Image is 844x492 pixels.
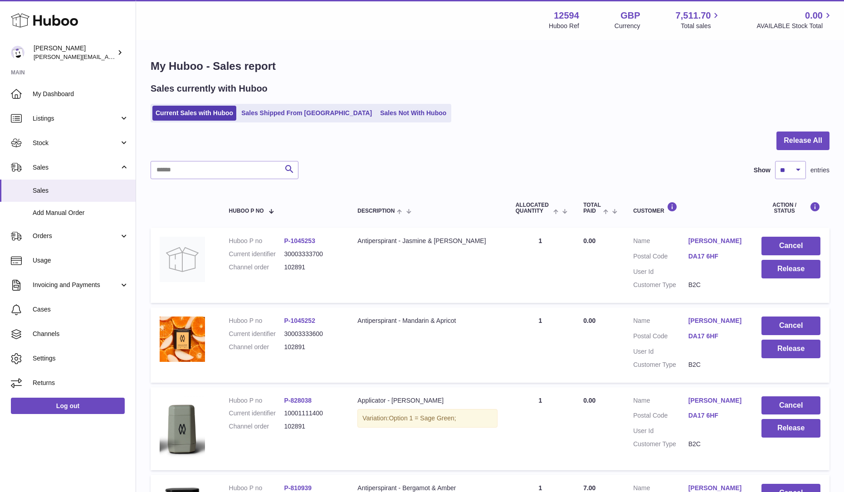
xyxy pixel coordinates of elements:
div: Huboo Ref [549,22,579,30]
h1: My Huboo - Sales report [151,59,829,73]
dt: Customer Type [633,281,688,289]
div: Customer [633,202,743,214]
dd: 102891 [284,263,339,272]
span: Option 1 = Sage Green; [389,414,456,422]
span: Sales [33,186,129,195]
span: 0.00 [583,317,595,324]
dt: Channel order [229,343,284,351]
img: no-photo.jpg [160,237,205,282]
dt: Postal Code [633,332,688,343]
span: Huboo P no [229,208,264,214]
dt: Current identifier [229,409,284,418]
a: P-828038 [284,397,312,404]
dt: Customer Type [633,360,688,369]
td: 1 [507,307,574,383]
span: Usage [33,256,129,265]
span: Channels [33,330,129,338]
dt: Channel order [229,422,284,431]
div: [PERSON_NAME] [34,44,115,61]
span: 7.00 [583,484,595,492]
dt: Name [633,317,688,327]
span: Description [357,208,395,214]
span: Add Manual Order [33,209,129,217]
dd: 30003333700 [284,250,339,258]
img: 125941754688744.jpg [160,317,205,362]
span: 0.00 [583,237,595,244]
span: My Dashboard [33,90,129,98]
a: [PERSON_NAME] [688,317,744,325]
a: P-1045252 [284,317,315,324]
span: Returns [33,379,129,387]
dd: 102891 [284,422,339,431]
dt: Current identifier [229,250,284,258]
a: Current Sales with Huboo [152,106,236,121]
span: Total sales [681,22,721,30]
dd: 102891 [284,343,339,351]
dd: B2C [688,440,744,448]
a: Sales Not With Huboo [377,106,449,121]
button: Cancel [761,396,820,415]
span: Total paid [583,202,601,214]
button: Release All [776,132,829,150]
dt: Postal Code [633,411,688,422]
dd: B2C [688,360,744,369]
span: Cases [33,305,129,314]
dt: Name [633,237,688,248]
span: Listings [33,114,119,123]
a: P-810939 [284,484,312,492]
span: Invoicing and Payments [33,281,119,289]
a: 0.00 AVAILABLE Stock Total [756,10,833,30]
span: 0.00 [583,397,595,404]
div: Currency [615,22,640,30]
div: Antiperspirant - Mandarin & Apricot [357,317,497,325]
td: 1 [507,228,574,303]
span: AVAILABLE Stock Total [756,22,833,30]
dt: Current identifier [229,330,284,338]
dd: B2C [688,281,744,289]
span: 0.00 [805,10,823,22]
div: Antiperspirant - Jasmine & [PERSON_NAME] [357,237,497,245]
button: Cancel [761,237,820,255]
dt: Customer Type [633,440,688,448]
div: Action / Status [761,202,820,214]
span: [PERSON_NAME][EMAIL_ADDRESS][DOMAIN_NAME] [34,53,182,60]
dd: 10001111400 [284,409,339,418]
button: Cancel [761,317,820,335]
div: Applicator - [PERSON_NAME] [357,396,497,405]
a: DA17 6HF [688,411,744,420]
a: DA17 6HF [688,332,744,341]
dt: Huboo P no [229,317,284,325]
span: entries [810,166,829,175]
span: Sales [33,163,119,172]
dt: Channel order [229,263,284,272]
a: [PERSON_NAME] [688,396,744,405]
dt: Huboo P no [229,396,284,405]
button: Release [761,419,820,438]
h2: Sales currently with Huboo [151,83,268,95]
img: owen@wearemakewaves.com [11,46,24,59]
dt: User Id [633,268,688,276]
dd: 30003333600 [284,330,339,338]
span: Orders [33,232,119,240]
span: 7,511.70 [676,10,711,22]
a: DA17 6HF [688,252,744,261]
img: 125941691597927.png [160,396,205,459]
a: Log out [11,398,125,414]
div: Variation: [357,409,497,428]
dt: User Id [633,347,688,356]
a: Sales Shipped From [GEOGRAPHIC_DATA] [238,106,375,121]
dt: User Id [633,427,688,435]
button: Release [761,260,820,278]
strong: 12594 [554,10,579,22]
td: 1 [507,387,574,470]
a: [PERSON_NAME] [688,237,744,245]
button: Release [761,340,820,358]
span: Settings [33,354,129,363]
label: Show [754,166,771,175]
span: ALLOCATED Quantity [516,202,551,214]
span: Stock [33,139,119,147]
a: P-1045253 [284,237,315,244]
a: 7,511.70 Total sales [676,10,722,30]
dt: Postal Code [633,252,688,263]
strong: GBP [620,10,640,22]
